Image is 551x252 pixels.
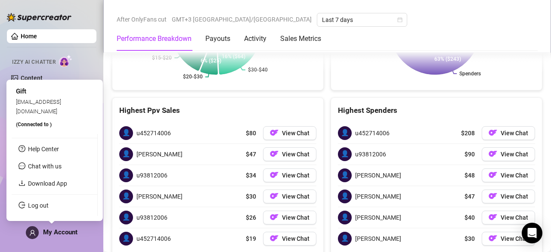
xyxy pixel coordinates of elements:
[248,67,268,73] text: $30-$40
[489,171,497,179] img: OF
[16,121,52,128] span: (Connected to )
[152,55,172,61] text: $15-$20
[7,13,71,22] img: logo-BBDzfeDw.svg
[482,147,535,161] button: OFView Chat
[338,190,352,203] span: 👤
[282,193,310,200] span: View Chat
[482,232,535,246] button: OFView Chat
[270,128,279,137] img: OF
[119,168,133,182] span: 👤
[28,180,67,187] a: Download App
[16,98,61,114] span: [EMAIL_ADDRESS][DOMAIN_NAME]
[28,146,59,152] a: Help Center
[482,126,535,140] button: OFView Chat
[355,192,401,201] span: [PERSON_NAME]
[263,168,316,182] button: OFView Chat
[482,168,535,182] button: OFView Chat
[246,128,256,138] span: $80
[355,213,401,222] span: [PERSON_NAME]
[263,190,316,203] button: OFView Chat
[246,171,256,180] span: $34
[205,34,230,44] div: Payouts
[282,130,310,137] span: View Chat
[263,126,316,140] button: OFView Chat
[322,13,402,26] span: Last 7 days
[172,13,312,26] span: GMT+3 [GEOGRAPHIC_DATA]/[GEOGRAPHIC_DATA]
[117,13,167,26] span: After OnlyFans cut
[464,149,475,159] span: $90
[16,87,26,95] span: Gift
[246,149,256,159] span: $47
[136,213,167,222] span: u93812006
[464,171,475,180] span: $48
[355,149,386,159] span: u93812006
[28,163,62,170] span: Chat with us
[244,34,266,44] div: Activity
[119,147,133,161] span: 👤
[246,192,256,201] span: $30
[489,213,497,221] img: OF
[59,55,72,67] img: AI Chatter
[21,75,43,81] a: Content
[282,235,310,242] span: View Chat
[270,213,279,221] img: OF
[338,147,352,161] span: 👤
[270,149,279,158] img: OF
[501,193,528,200] span: View Chat
[501,130,528,137] span: View Chat
[246,213,256,222] span: $26
[263,232,316,246] a: OFView Chat
[136,192,183,201] span: [PERSON_NAME]
[280,34,321,44] div: Sales Metrics
[282,151,310,158] span: View Chat
[338,126,352,140] span: 👤
[136,171,167,180] span: u93812006
[119,105,316,116] div: Highest Ppv Sales
[464,213,475,222] span: $40
[489,192,497,200] img: OF
[270,234,279,243] img: OF
[29,230,36,236] span: user
[482,211,535,224] button: OFView Chat
[263,147,316,161] button: OFView Chat
[489,149,497,158] img: OF
[501,172,528,179] span: View Chat
[246,234,256,243] span: $19
[19,162,25,169] span: message
[489,234,497,243] img: OF
[282,214,310,221] span: View Chat
[119,126,133,140] span: 👤
[119,232,133,246] span: 👤
[282,172,310,179] span: View Chat
[482,190,535,203] button: OFView Chat
[501,214,528,221] span: View Chat
[119,190,133,203] span: 👤
[28,202,49,209] a: Log out
[355,128,390,138] span: u452714006
[501,235,528,242] span: View Chat
[263,211,316,224] button: OFView Chat
[338,105,535,116] div: Highest Spenders
[501,151,528,158] span: View Chat
[338,211,352,224] span: 👤
[270,192,279,200] img: OF
[338,232,352,246] span: 👤
[461,128,475,138] span: $208
[464,234,475,243] span: $30
[136,234,171,243] span: u452714006
[183,74,203,80] text: $20-$30
[12,199,97,212] li: Log out
[489,128,497,137] img: OF
[464,192,475,201] span: $47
